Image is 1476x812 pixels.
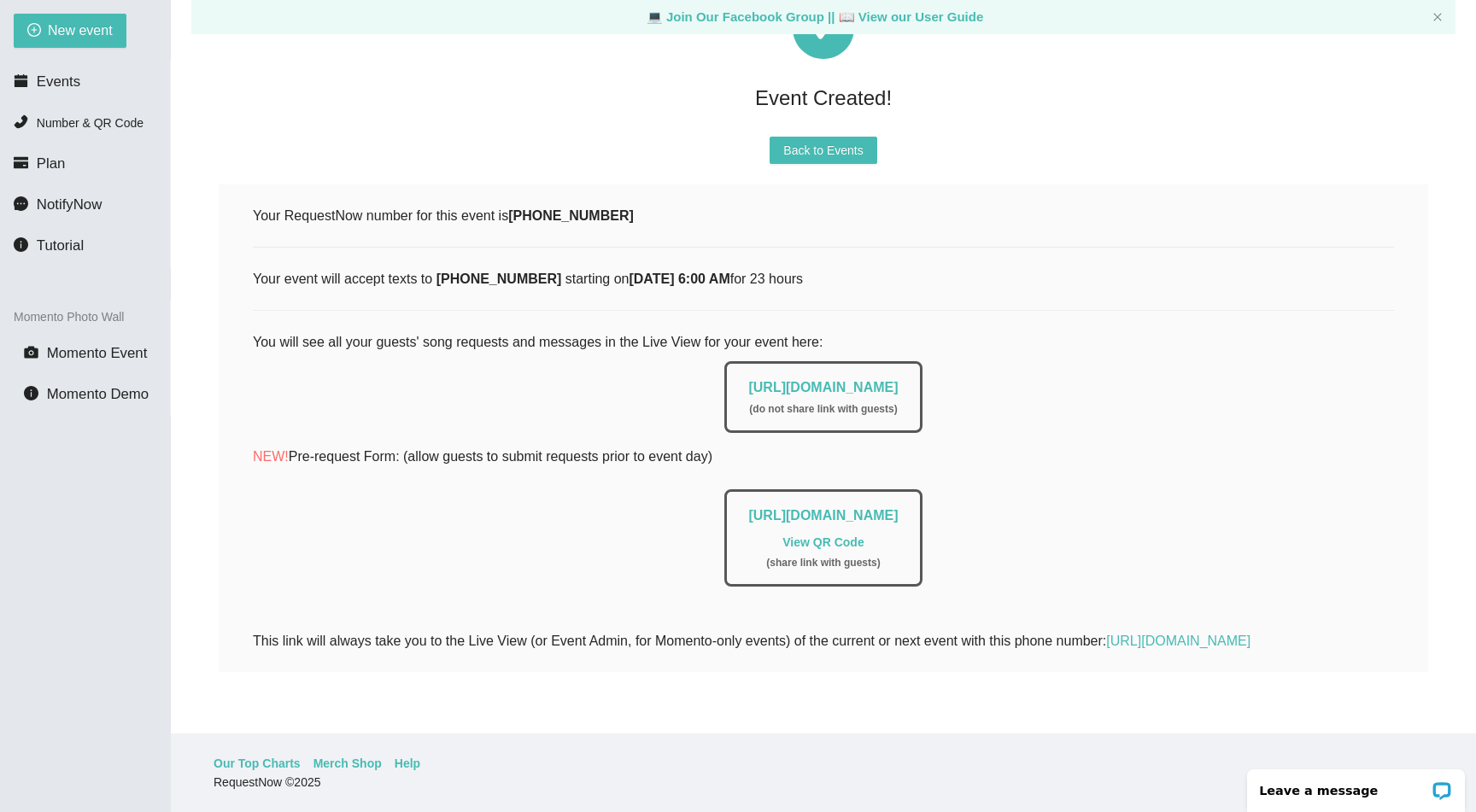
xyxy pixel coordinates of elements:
[253,268,1394,289] div: Your event will accept texts to starting on for 23 hours
[647,9,663,24] span: laptop
[14,73,28,88] span: calendar
[46,99,60,113] img: tab_domain_overview_orange.svg
[27,27,41,41] img: logo_orange.svg
[1432,12,1443,22] span: close
[44,44,188,58] div: Domain: [DOMAIN_NAME]
[24,386,38,400] span: info-circle
[253,446,1394,467] p: Pre-request Form: (allow guests to submit requests prior to event day)
[508,208,634,223] b: [PHONE_NUMBER]
[253,630,1394,651] div: This link will always take you to the Live View (or Event Admin, for Momento-only events) of the ...
[14,155,28,170] span: credit-card
[395,754,420,773] a: Help
[770,137,876,164] button: Back to Events
[37,155,66,172] span: Plan
[629,272,729,286] b: [DATE] 6:00 AM
[748,380,898,394] a: [URL][DOMAIN_NAME]
[253,208,634,223] span: Your RequestNow number for this event is
[782,535,864,549] a: View QR Code
[27,44,41,58] img: website_grey.svg
[14,237,28,252] span: info-circle
[37,116,143,130] span: Number & QR Code
[1432,12,1443,23] button: close
[748,555,898,571] div: ( share link with guests )
[189,101,288,112] div: Keywords by Traffic
[47,345,148,361] span: Momento Event
[27,23,41,39] span: plus-circle
[65,101,153,112] div: Domain Overview
[37,73,80,90] span: Events
[170,99,184,113] img: tab_keywords_by_traffic_grey.svg
[748,508,898,523] a: [URL][DOMAIN_NAME]
[839,9,984,24] a: laptop View our User Guide
[14,196,28,211] span: message
[214,754,301,773] a: Our Top Charts
[839,9,855,24] span: laptop
[1236,758,1476,812] iframe: LiveChat chat widget
[313,754,382,773] a: Merch Shop
[253,449,289,464] span: NEW!
[24,345,38,359] span: camera
[37,196,102,213] span: NotifyNow
[14,14,126,48] button: plus-circleNew event
[1106,634,1250,648] a: [URL][DOMAIN_NAME]
[253,331,1394,608] div: You will see all your guests' song requests and messages in the Live View for your event here:
[436,272,562,286] b: [PHONE_NUMBER]
[748,401,898,418] div: ( do not share link with guests )
[219,79,1428,116] div: Event Created!
[647,9,839,24] a: laptop Join Our Facebook Group ||
[214,773,1429,792] div: RequestNow © 2025
[14,114,28,129] span: phone
[37,237,84,254] span: Tutorial
[48,27,84,41] div: v 4.0.25
[48,20,113,41] span: New event
[783,141,863,160] span: Back to Events
[47,386,149,402] span: Momento Demo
